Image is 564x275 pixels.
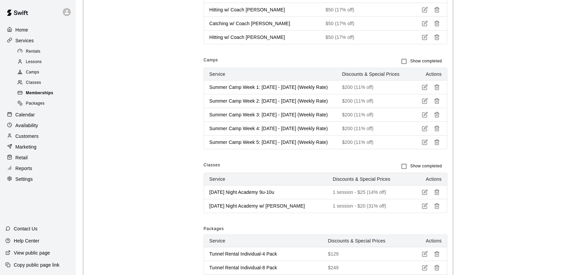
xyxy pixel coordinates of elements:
p: $50 (17% off) [325,34,401,41]
div: Memberships [16,89,73,98]
p: $200 (11% off) [342,84,401,91]
a: Availability [5,120,70,130]
div: Classes [16,78,73,88]
p: Catching w/ Coach [PERSON_NAME] [209,20,315,27]
p: [DATE] Night Academy w/ [PERSON_NAME] [209,203,322,209]
p: Tunnel Rental Individual-8 Pack [209,264,317,271]
a: Settings [5,174,70,184]
th: Service [204,235,323,247]
a: Camps [16,67,75,78]
p: Services [15,37,34,44]
p: Availability [15,122,38,129]
a: Retail [5,153,70,163]
a: Lessons [16,57,75,67]
span: Camps [204,55,218,68]
a: Classes [16,78,75,88]
p: Summer Camp Week 2: [DATE] - [DATE] (Weekly Rate) [209,98,331,104]
p: Customers [15,133,39,140]
p: $200 (11% off) [342,139,401,146]
a: Reports [5,163,70,173]
th: Actions [407,173,447,185]
a: Calendar [5,110,70,120]
p: 1 session - $25 (14% off) [333,189,401,196]
p: Summer Camp Week 1: [DATE] - [DATE] (Weekly Rate) [209,84,331,91]
p: $50 (17% off) [325,6,401,13]
span: Show completed [410,163,442,170]
p: Marketing [15,144,37,150]
span: Packages [26,100,45,107]
p: Calendar [15,111,35,118]
a: Rentals [16,46,75,57]
span: Camps [26,69,39,76]
a: Services [5,36,70,46]
span: Classes [26,79,41,86]
p: Contact Us [14,225,38,232]
p: Summer Camp Week 3: [DATE] - [DATE] (Weekly Rate) [209,111,331,118]
div: Lessons [16,57,73,67]
span: Show completed [410,58,442,65]
th: Service [204,68,337,80]
span: Packages [204,224,224,234]
th: Service [204,173,327,185]
p: $200 (11% off) [342,125,401,132]
p: Home [15,26,28,33]
a: Home [5,25,70,35]
th: Discounts & Special Prices [322,235,407,247]
a: Marketing [5,142,70,152]
p: Summer Camp Week 4: [DATE] - [DATE] (Weekly Rate) [209,125,331,132]
th: Actions [407,68,447,80]
p: $129 [328,251,401,257]
a: Packages [16,99,75,109]
p: $200 (11% off) [342,98,401,104]
p: Settings [15,176,33,182]
p: Copy public page link [14,262,59,268]
p: Help Center [14,237,39,244]
a: Customers [5,131,70,141]
th: Actions [407,235,447,247]
th: Discounts & Special Prices [337,68,407,80]
p: Hitting w/ Coach [PERSON_NAME] [209,34,315,41]
p: Retail [15,154,28,161]
p: $200 (11% off) [342,111,401,118]
p: [DATE] Night Academy 9u-10u [209,189,322,196]
div: Packages [16,99,73,108]
span: Lessons [26,59,42,65]
p: Hitting w/ Coach [PERSON_NAME] [209,6,315,13]
p: $50 (17% off) [325,20,401,27]
p: Summer Camp Week 5: [DATE] - [DATE] (Weekly Rate) [209,139,331,146]
span: Rentals [26,48,41,55]
span: Memberships [26,90,53,97]
th: Discounts & Special Prices [327,173,407,185]
p: Tunnel Rental Individual-4 Pack [209,251,317,257]
span: Classes [204,160,220,173]
p: View public page [14,250,50,256]
p: $249 [328,264,401,271]
div: Rentals [16,47,73,56]
div: Camps [16,68,73,77]
p: 1 session - $20 (31% off) [333,203,401,209]
a: Memberships [16,88,75,99]
p: Reports [15,165,32,172]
